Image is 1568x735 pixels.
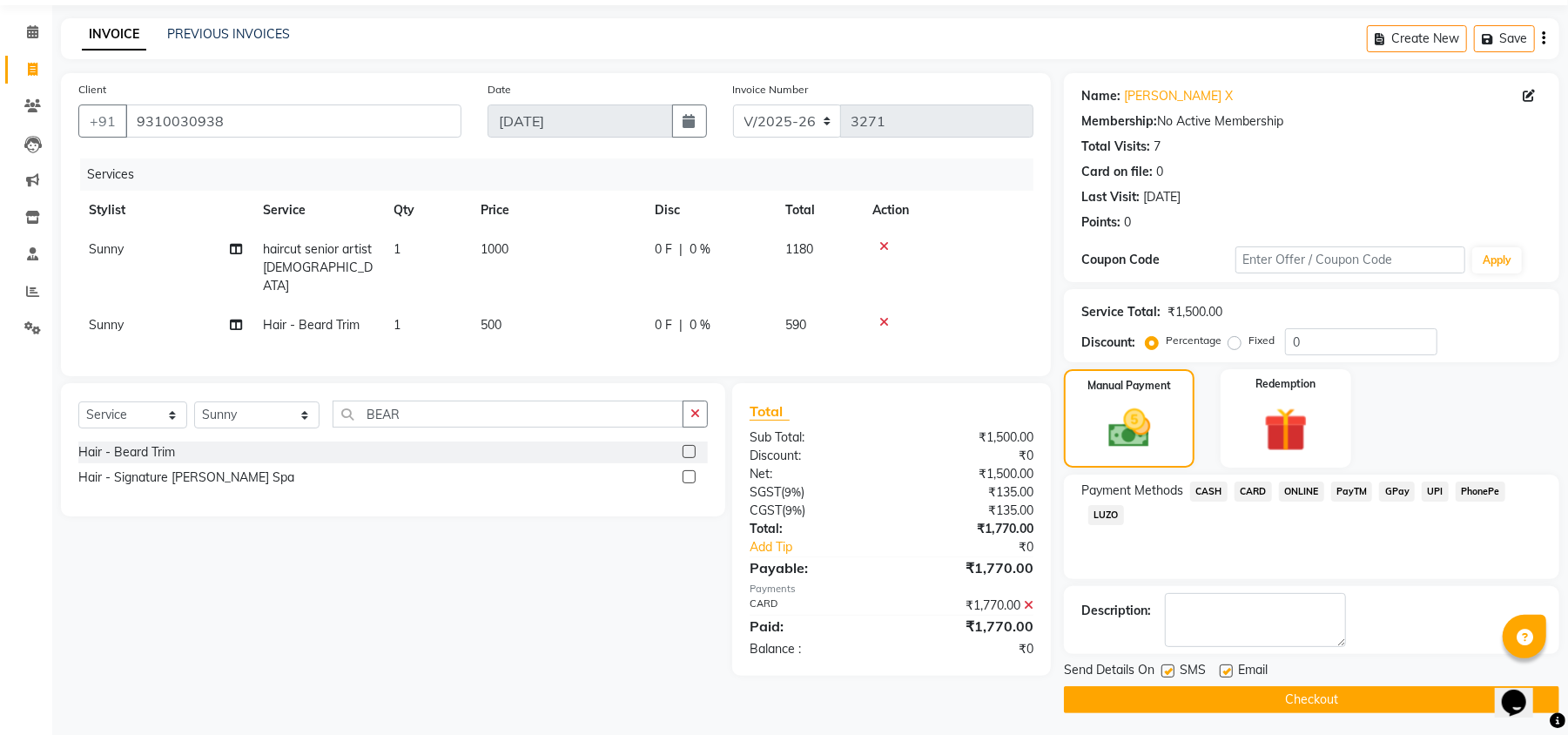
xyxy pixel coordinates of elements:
div: Service Total: [1081,303,1161,321]
span: CGST [750,502,782,518]
div: Net: [737,465,892,483]
div: Services [80,158,1046,191]
iframe: chat widget [1495,665,1551,718]
span: 0 F [655,240,672,259]
span: PayTM [1331,482,1373,502]
label: Invoice Number [733,82,809,98]
th: Stylist [78,191,252,230]
div: ₹1,500.00 [892,465,1046,483]
div: Hair - Signature [PERSON_NAME] Spa [78,469,294,487]
span: CARD [1235,482,1272,502]
span: Sunny [89,241,124,257]
div: Points: [1081,213,1120,232]
button: Apply [1472,247,1522,273]
div: [DATE] [1143,188,1181,206]
th: Service [252,191,383,230]
div: Total: [737,520,892,538]
span: LUZO [1088,505,1124,525]
span: 0 % [690,316,710,334]
div: Sub Total: [737,428,892,447]
button: Create New [1367,25,1467,52]
span: 9% [785,503,802,517]
th: Disc [644,191,775,230]
input: Search by Name/Mobile/Email/Code [125,105,461,138]
div: Card on file: [1081,163,1153,181]
th: Action [862,191,1033,230]
a: Add Tip [737,538,918,556]
span: | [679,240,683,259]
span: 0 F [655,316,672,334]
button: Save [1474,25,1535,52]
div: No Active Membership [1081,112,1542,131]
span: Sunny [89,317,124,333]
button: Checkout [1064,686,1559,713]
th: Price [470,191,644,230]
button: +91 [78,105,127,138]
span: CASH [1190,482,1228,502]
span: PhonePe [1456,482,1505,502]
span: | [679,316,683,334]
span: UPI [1422,482,1449,502]
div: ( ) [737,502,892,520]
input: Enter Offer / Coupon Code [1235,246,1465,273]
div: ₹135.00 [892,483,1046,502]
span: Email [1238,661,1268,683]
th: Total [775,191,862,230]
div: ₹0 [892,447,1046,465]
div: Discount: [737,447,892,465]
div: Paid: [737,616,892,637]
span: haircut senior artist [DEMOGRAPHIC_DATA] [263,241,373,293]
div: ( ) [737,483,892,502]
span: GPay [1379,482,1415,502]
div: Coupon Code [1081,251,1235,269]
span: 0 % [690,240,710,259]
a: PREVIOUS INVOICES [167,26,290,42]
label: Redemption [1255,376,1316,392]
div: ₹1,770.00 [892,557,1046,578]
label: Date [488,82,511,98]
span: ONLINE [1279,482,1324,502]
th: Qty [383,191,470,230]
div: Last Visit: [1081,188,1140,206]
label: Percentage [1166,333,1221,348]
div: 0 [1124,213,1131,232]
div: ₹1,770.00 [892,616,1046,637]
div: Balance : [737,640,892,658]
div: ₹0 [892,640,1046,658]
span: SMS [1180,661,1206,683]
span: 1 [394,241,400,257]
div: ₹1,500.00 [1168,303,1222,321]
div: Description: [1081,602,1151,620]
span: SGST [750,484,781,500]
div: Membership: [1081,112,1157,131]
label: Client [78,82,106,98]
div: CARD [737,597,892,615]
span: 9% [784,485,801,499]
div: ₹1,770.00 [892,597,1046,615]
label: Manual Payment [1087,378,1171,394]
div: ₹0 [918,538,1046,556]
div: ₹1,500.00 [892,428,1046,447]
div: Discount: [1081,334,1135,352]
a: [PERSON_NAME] X [1124,87,1233,105]
div: Hair - Beard Trim [78,443,175,462]
img: _cash.svg [1095,404,1164,453]
span: Send Details On [1064,661,1154,683]
div: Name: [1081,87,1120,105]
a: INVOICE [82,19,146,51]
div: ₹135.00 [892,502,1046,520]
div: ₹1,770.00 [892,520,1046,538]
span: Total [750,402,790,421]
span: 1 [394,317,400,333]
span: 1000 [481,241,508,257]
div: Payable: [737,557,892,578]
input: Search or Scan [333,401,683,428]
label: Fixed [1248,333,1275,348]
span: 1180 [785,241,813,257]
span: 500 [481,317,501,333]
img: _gift.svg [1250,402,1322,457]
span: Hair - Beard Trim [263,317,360,333]
span: Payment Methods [1081,482,1183,500]
div: 0 [1156,163,1163,181]
div: Payments [750,582,1033,597]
